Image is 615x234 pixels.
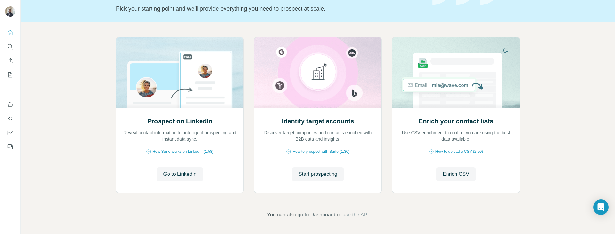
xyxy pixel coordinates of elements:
span: or [337,211,341,219]
h2: Prospect on LinkedIn [147,117,212,126]
button: Dashboard [5,127,15,138]
p: Pick your starting point and we’ll provide everything you need to prospect at scale. [116,4,425,13]
span: Go to LinkedIn [163,170,196,178]
button: Use Surfe on LinkedIn [5,99,15,110]
button: Enrich CSV [5,55,15,66]
span: How to upload a CSV (2:59) [435,149,483,154]
p: Reveal contact information for intelligent prospecting and instant data sync. [123,129,237,142]
p: Use CSV enrichment to confirm you are using the best data available. [399,129,513,142]
button: Quick start [5,27,15,38]
div: Open Intercom Messenger [593,199,609,215]
img: Avatar [5,6,15,17]
button: Go to LinkedIn [157,167,203,181]
button: use the API [342,211,369,219]
span: How to prospect with Surfe (1:30) [292,149,349,154]
button: Feedback [5,141,15,152]
button: My lists [5,69,15,81]
button: go to Dashboard [298,211,335,219]
h2: Identify target accounts [282,117,354,126]
button: Enrich CSV [436,167,476,181]
span: How Surfe works on LinkedIn (1:58) [152,149,214,154]
button: Start prospecting [292,167,344,181]
img: Enrich your contact lists [392,37,520,108]
button: Search [5,41,15,52]
span: You can also [267,211,296,219]
span: Start prospecting [299,170,337,178]
span: Enrich CSV [443,170,469,178]
button: Use Surfe API [5,113,15,124]
h2: Enrich your contact lists [419,117,493,126]
p: Discover target companies and contacts enriched with B2B data and insights. [261,129,375,142]
img: Identify target accounts [254,37,382,108]
img: Prospect on LinkedIn [116,37,244,108]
